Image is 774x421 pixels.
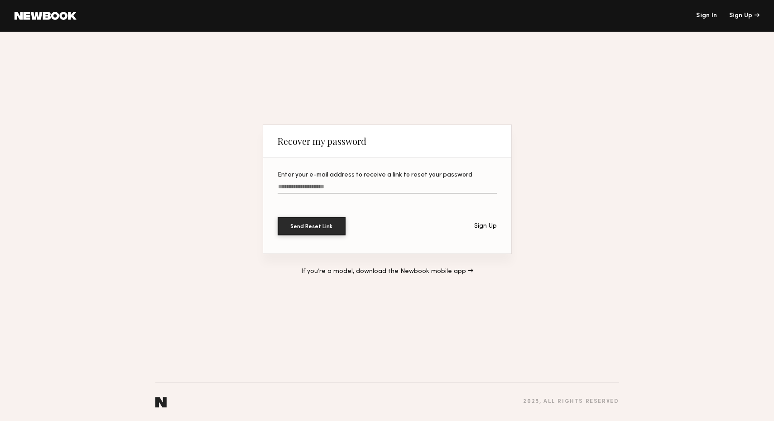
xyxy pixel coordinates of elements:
input: Enter your e-mail address to receive a link to reset your password [278,183,497,194]
div: Sign Up [474,223,497,230]
div: 2025 , all rights reserved [523,399,619,405]
a: Sign In [696,13,717,19]
button: Send Reset Link [278,217,346,235]
div: Sign Up [729,13,760,19]
div: Recover my password [278,136,366,147]
div: Enter your e-mail address to receive a link to reset your password [278,172,497,178]
a: If you’re a model, download the Newbook mobile app → [301,268,473,275]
